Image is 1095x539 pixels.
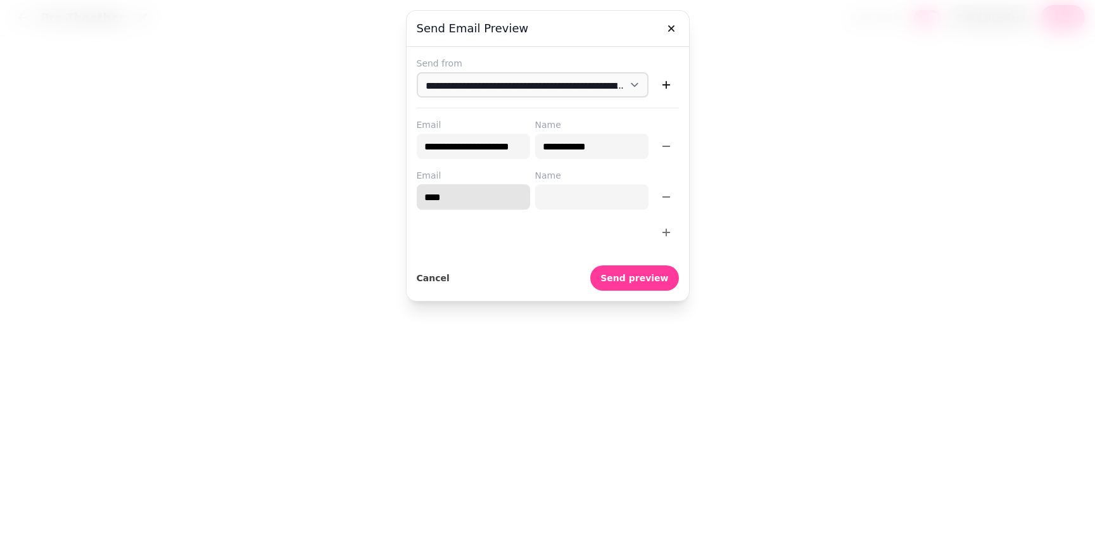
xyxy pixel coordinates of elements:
label: Send from [417,57,679,70]
label: Email [417,169,530,182]
label: Name [535,169,649,182]
h3: Send email preview [417,21,679,36]
label: Name [535,118,649,131]
span: Send preview [600,274,668,282]
label: Email [417,118,530,131]
button: Send preview [590,265,678,291]
button: Cancel [417,265,450,291]
span: Cancel [417,274,450,282]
